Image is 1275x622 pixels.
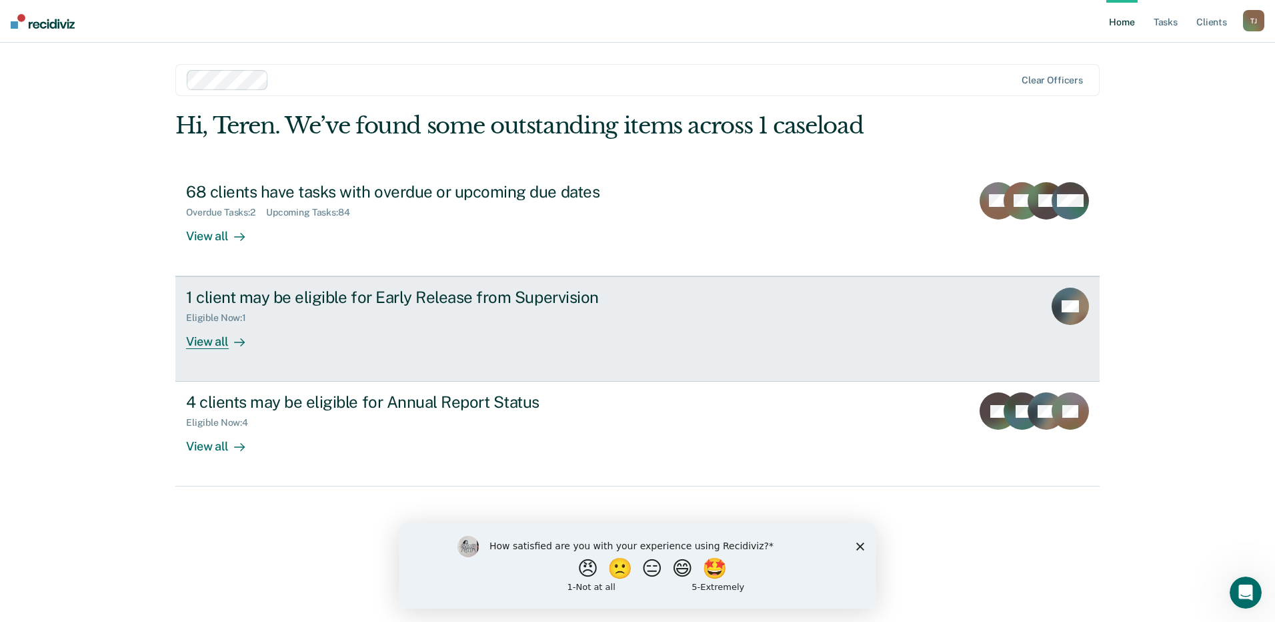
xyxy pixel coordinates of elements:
[175,112,915,139] div: Hi, Teren. We’ve found some outstanding items across 1 caseload
[11,14,75,29] img: Recidiviz
[175,382,1100,487] a: 4 clients may be eligible for Annual Report StatusEligible Now:4View all
[1243,10,1264,31] button: TJ
[186,182,654,202] div: 68 clients have tasks with overdue or upcoming due dates
[186,218,261,244] div: View all
[266,207,361,218] div: Upcoming Tasks : 84
[1022,75,1083,86] div: Clear officers
[186,392,654,412] div: 4 clients may be eligible for Annual Report Status
[175,276,1100,382] a: 1 client may be eligible for Early Release from SupervisionEligible Now:1View all
[186,417,259,428] div: Eligible Now : 4
[399,523,876,609] iframe: Survey by Kim from Recidiviz
[186,288,654,307] div: 1 client may be eligible for Early Release from Supervision
[1243,10,1264,31] div: T J
[186,207,266,218] div: Overdue Tasks : 2
[186,312,257,324] div: Eligible Now : 1
[186,324,261,350] div: View all
[175,172,1100,276] a: 68 clients have tasks with overdue or upcoming due datesOverdue Tasks:2Upcoming Tasks:84View all
[1230,577,1262,609] iframe: Intercom live chat
[186,428,261,454] div: View all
